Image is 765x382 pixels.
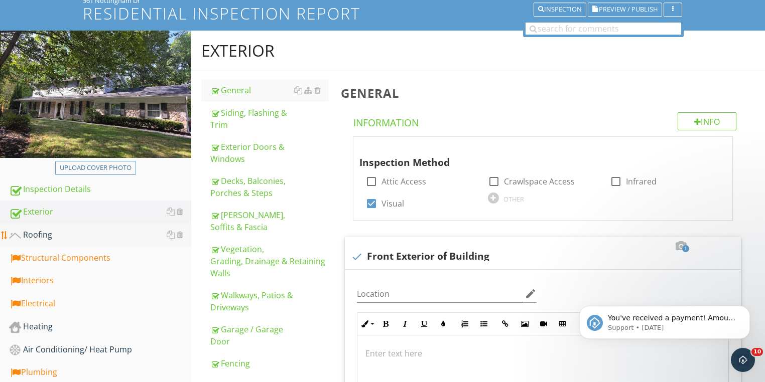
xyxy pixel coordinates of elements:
div: Walkways, Patios & Driveways [210,289,329,313]
button: Insert Link (Ctrl+K) [496,314,515,333]
iframe: Intercom live chat [731,348,755,372]
button: Underline (Ctrl+U) [415,314,434,333]
button: Inspection [534,3,586,17]
button: Unordered List [474,314,493,333]
span: 1 [682,245,689,252]
div: Exterior Doors & Windows [210,141,329,165]
div: OTHER [503,195,524,203]
div: Garage / Garage Door [210,323,329,347]
div: Inspection Details [9,183,191,196]
a: Inspection [534,4,586,13]
div: Heating [9,320,191,333]
div: Info [678,112,737,130]
div: Plumbing [9,366,191,379]
button: Upload cover photo [55,161,136,175]
div: Upload cover photo [60,163,132,173]
div: Structural Components [9,252,191,265]
i: edit [525,288,537,300]
div: Decks, Balconies, Porches & Steps [210,175,329,199]
h3: General [341,86,749,100]
label: Visual [381,199,404,209]
input: Location [357,286,523,302]
button: Insert Image (Ctrl+P) [515,314,534,333]
div: Fencing [210,357,329,369]
button: Insert Table [553,314,572,333]
button: Preview / Publish [588,3,662,17]
h4: Information [353,112,736,129]
button: Bold (Ctrl+B) [376,314,396,333]
div: Exterior [201,41,275,61]
div: Vegetation, Grading, Drainage & Retaining Walls [210,243,329,279]
input: search for comments [526,23,681,35]
button: Inline Style [357,314,376,333]
div: [PERSON_NAME], Soffits & Fascia [210,209,329,233]
span: 10 [751,348,763,356]
label: Crawlspace Access [504,176,575,186]
button: Italic (Ctrl+I) [396,314,415,333]
div: Electrical [9,297,191,310]
div: Interiors [9,274,191,287]
a: Preview / Publish [588,4,662,13]
button: Ordered List [455,314,474,333]
iframe: Intercom notifications message [564,285,765,355]
label: Infrared [626,176,657,186]
div: Siding, Flashing & Trim [210,107,329,131]
h1: Residential Inspection Report [83,5,682,22]
button: Colors [434,314,453,333]
button: Insert Video [534,314,553,333]
span: You've received a payment! Amount $825.00 Fee $0.00 Net $825.00 Transaction # pi_3SC4UUK7snlDGpRF... [44,29,171,157]
div: Inspection Method [359,141,708,170]
div: Air Conditioning/ Heat Pump [9,343,191,356]
div: Exterior [9,206,191,219]
div: Inspection [538,6,582,13]
label: Attic Access [381,176,426,186]
p: Message from Support, sent 1d ago [44,39,173,48]
div: Roofing [9,229,191,242]
span: Preview / Publish [599,7,658,13]
div: General [210,84,329,96]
